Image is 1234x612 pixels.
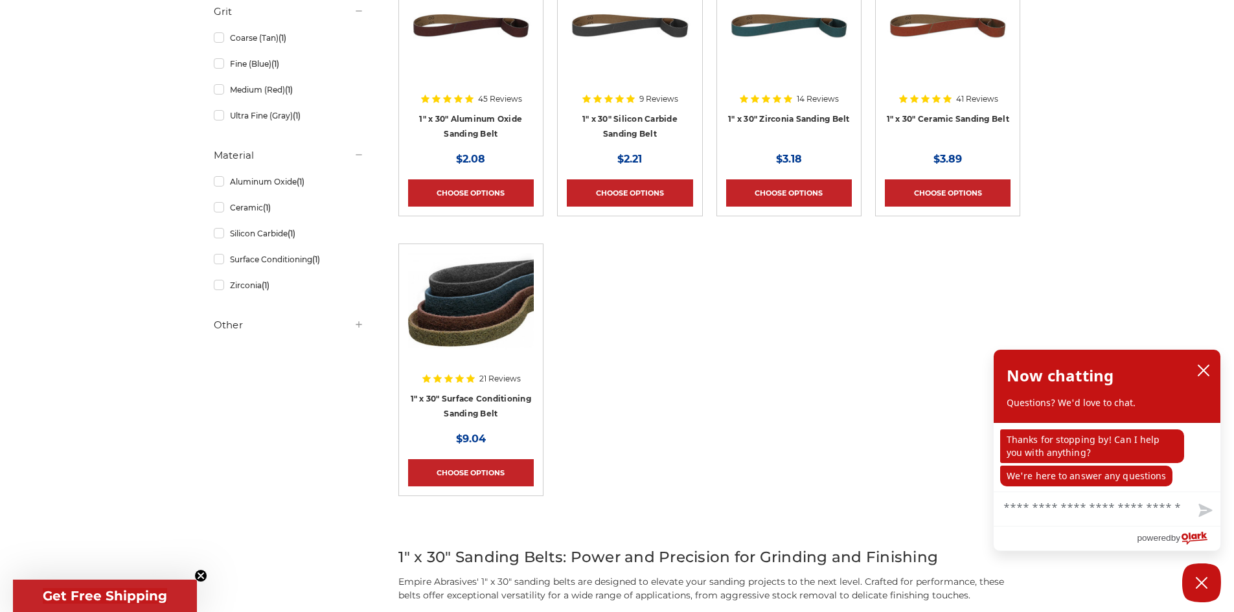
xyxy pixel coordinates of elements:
p: We're here to answer any questions [1000,466,1172,486]
a: Surface Conditioning [214,248,364,271]
p: Thanks for stopping by! Can I help you with anything? [1000,429,1184,463]
span: (1) [262,280,269,290]
span: (1) [279,33,286,43]
button: Send message [1188,496,1220,526]
a: Choose Options [885,179,1011,207]
span: (1) [285,85,293,95]
span: Get Free Shipping [43,588,167,604]
h2: 1" x 30" Sanding Belts: Power and Precision for Grinding and Finishing [398,546,1021,569]
h5: Grit [214,4,364,19]
span: (1) [271,59,279,69]
button: Close Chatbox [1182,563,1221,602]
a: Medium (Red) [214,78,364,101]
a: 1"x30" Surface Conditioning Sanding Belts [408,253,534,419]
a: Choose Options [408,459,534,486]
a: Silicon Carbide [214,222,364,245]
div: Get Free ShippingClose teaser [13,580,197,612]
a: Choose Options [567,179,692,207]
span: $3.89 [933,153,962,165]
span: $3.18 [776,153,802,165]
div: chat [994,423,1220,492]
span: (1) [263,203,271,212]
button: close chatbox [1193,361,1214,380]
span: powered [1137,530,1171,546]
a: Coarse (Tan) [214,27,364,49]
a: Zirconia [214,274,364,297]
span: (1) [297,177,304,187]
span: $9.04 [456,433,486,445]
img: 1"x30" Surface Conditioning Sanding Belts [408,253,534,357]
h5: Material [214,148,364,163]
h2: Now chatting [1007,363,1114,389]
a: Ultra Fine (Gray) [214,104,364,127]
span: $2.21 [617,153,642,165]
a: Fine (Blue) [214,52,364,75]
span: by [1171,530,1180,546]
a: Aluminum Oxide [214,170,364,193]
button: Close teaser [194,569,207,582]
div: olark chatbox [993,349,1221,551]
a: Ceramic [214,196,364,219]
a: Choose Options [726,179,852,207]
p: Questions? We'd love to chat. [1007,396,1207,409]
a: Powered by Olark [1137,527,1220,550]
span: (1) [312,255,320,264]
span: $2.08 [456,153,485,165]
span: (1) [288,229,295,238]
a: Choose Options [408,179,534,207]
h5: Other [214,317,364,333]
p: Empire Abrasives' 1" x 30" sanding belts are designed to elevate your sanding projects to the nex... [398,575,1021,602]
span: (1) [293,111,301,120]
